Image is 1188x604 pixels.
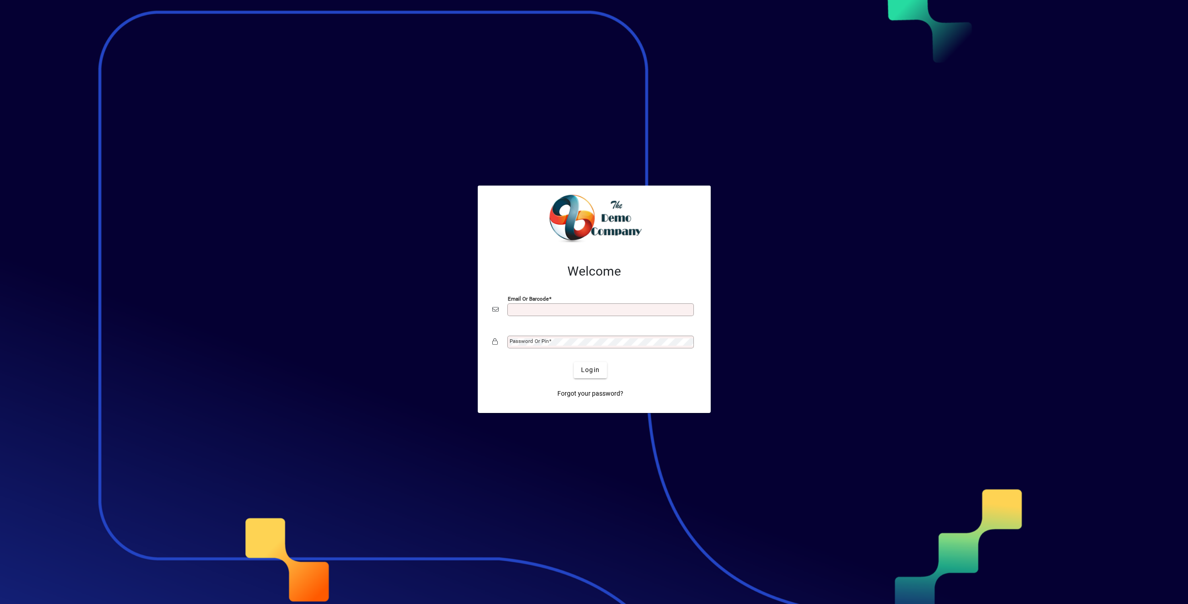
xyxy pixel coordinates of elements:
[510,338,549,344] mat-label: Password or Pin
[557,389,623,398] span: Forgot your password?
[581,365,600,375] span: Login
[554,386,627,402] a: Forgot your password?
[574,362,607,378] button: Login
[508,295,549,302] mat-label: Email or Barcode
[492,264,696,279] h2: Welcome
